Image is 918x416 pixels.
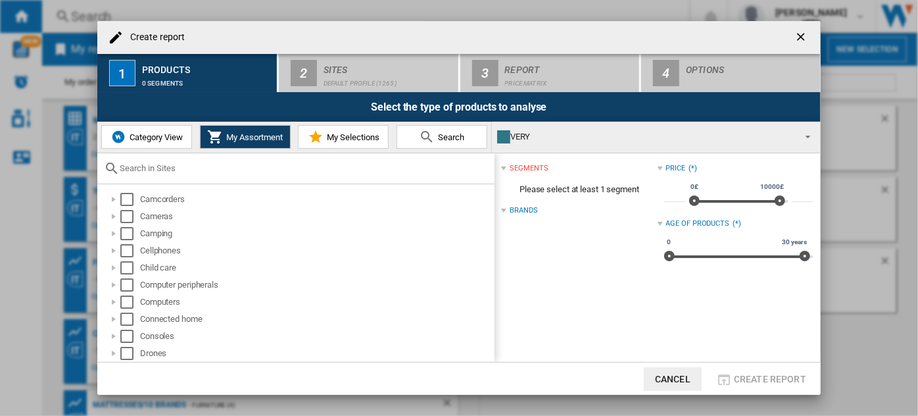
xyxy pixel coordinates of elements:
button: My Selections [298,125,389,149]
div: Consoles [140,330,493,343]
div: Sites [324,59,453,73]
div: Connected home [140,313,493,326]
md-checkbox: Select [120,347,140,360]
span: Please select at least 1 segment [501,177,657,202]
span: 0£ [689,182,701,192]
button: Search [397,125,487,149]
span: 10000£ [759,182,786,192]
div: Report [505,59,635,73]
button: 1 Products 0 segments [97,54,278,92]
md-checkbox: Select [120,313,140,326]
div: Price [666,163,686,174]
md-checkbox: Select [120,296,140,309]
div: Cellphones [140,244,493,257]
img: wiser-icon-blue.png [110,129,126,145]
div: Price Matrix [505,73,635,87]
div: Age of products [666,219,730,229]
div: Camcorders [140,193,493,206]
div: Default profile (1265) [324,73,453,87]
md-checkbox: Select [120,244,140,257]
span: 0 [665,237,673,247]
div: 1 [109,60,135,86]
ng-md-icon: getI18NText('BUTTONS.CLOSE_DIALOG') [794,30,810,46]
button: Create report [712,367,810,391]
button: 4 Options [641,54,821,92]
div: Options [686,59,815,73]
button: 2 Sites Default profile (1265) [279,54,460,92]
div: segments [510,163,548,174]
span: 30 years [781,237,809,247]
div: 3 [472,60,498,86]
md-checkbox: Select [120,193,140,206]
md-checkbox: Select [120,278,140,292]
button: 3 Report Price Matrix [460,54,641,92]
md-checkbox: Select [120,261,140,274]
span: Search [435,132,465,142]
button: Category View [101,125,192,149]
div: Computers [140,296,493,309]
div: Cameras [140,210,493,223]
div: Drones [140,347,493,360]
span: Create report [734,374,806,384]
md-checkbox: Select [120,227,140,240]
span: My Selections [324,132,379,142]
md-checkbox: Select [120,210,140,223]
h4: Create report [124,31,185,44]
button: My Assortment [200,125,291,149]
span: My Assortment [223,132,283,142]
button: Cancel [644,367,702,391]
div: Camping [140,227,493,240]
input: Search in Sites [120,163,488,173]
div: Computer peripherals [140,278,493,292]
div: 4 [653,60,679,86]
div: 2 [291,60,317,86]
div: Brands [510,205,537,216]
md-checkbox: Select [120,330,140,343]
div: VERY [497,128,794,146]
div: Select the type of products to analyse [97,92,821,122]
div: 0 segments [142,73,272,87]
div: Products [142,59,272,73]
div: Child care [140,261,493,274]
button: getI18NText('BUTTONS.CLOSE_DIALOG') [789,24,815,51]
span: Category View [126,132,183,142]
